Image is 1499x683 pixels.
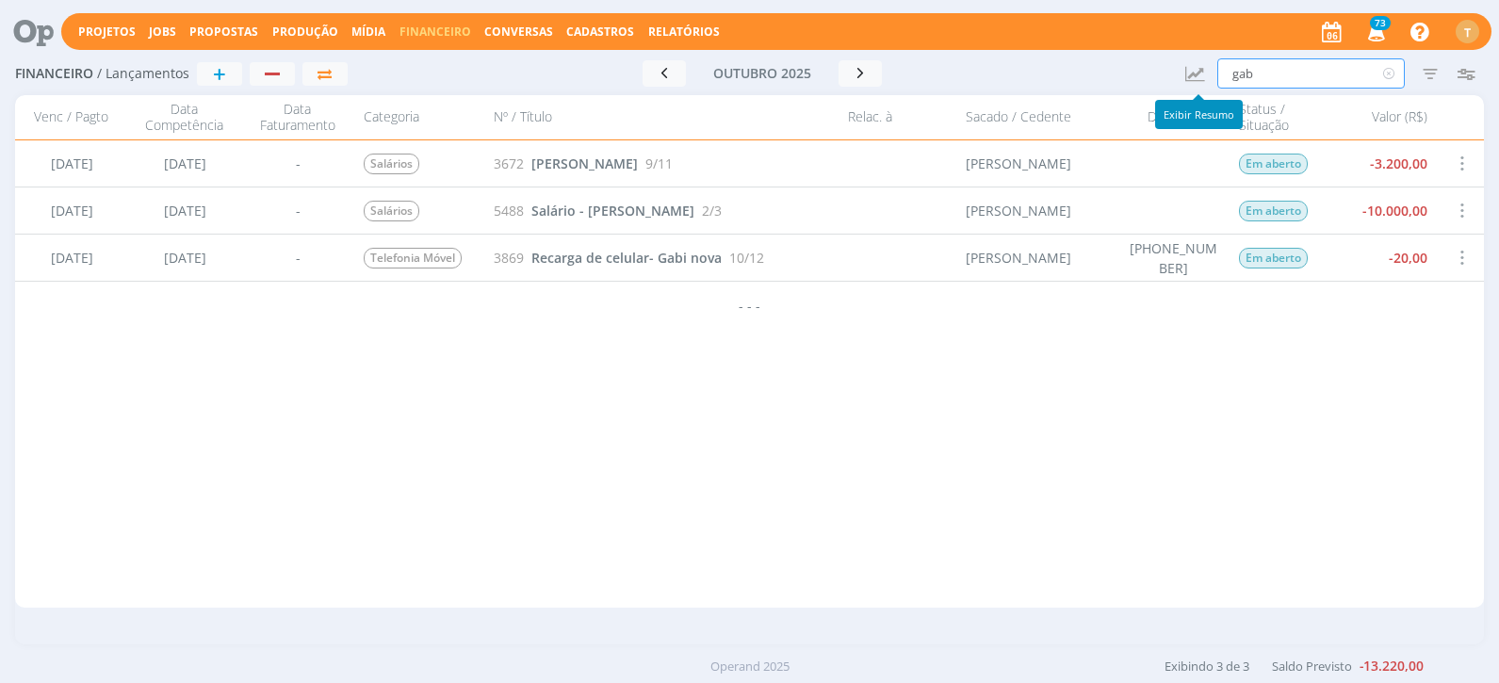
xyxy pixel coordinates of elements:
span: Salário - [PERSON_NAME] [531,202,694,220]
div: [PERSON_NAME] [966,154,1071,173]
a: Conversas [484,24,553,40]
div: Venc / Pagto [15,101,128,134]
span: + [213,62,226,85]
span: 9/11 [645,154,673,173]
a: Projetos [78,24,136,40]
button: outubro 2025 [686,60,839,87]
div: Relac. à [839,101,956,134]
div: - [241,187,354,234]
span: 2/3 [702,201,722,220]
div: [DATE] [128,235,241,281]
span: Em aberto [1239,201,1308,221]
button: Produção [267,24,344,40]
span: 5488 [494,201,524,220]
div: - - - [15,282,1484,329]
div: -3.200,00 [1324,140,1437,187]
span: 73 [1370,16,1391,30]
button: Relatórios [643,24,725,40]
span: Exibindo 3 de 3 [1165,658,1249,675]
input: Busca [1217,58,1405,89]
span: Financeiro [399,24,471,40]
span: 3869 [494,248,524,268]
span: Em aberto [1239,248,1308,268]
button: Jobs [143,24,182,40]
span: Cadastros [566,24,634,40]
div: Sacado / Cedente [956,101,1116,134]
span: Salários [364,154,419,174]
div: [PERSON_NAME] [966,201,1071,220]
a: Salário - [PERSON_NAME] [531,201,694,220]
button: Cadastros [561,24,640,40]
a: [PERSON_NAME] [531,154,638,173]
a: Mídia [351,24,385,40]
div: [DATE] [15,187,128,234]
div: Doc / NF [1116,101,1230,134]
div: -20,00 [1324,235,1437,281]
span: Telefonia Móvel [364,248,462,268]
span: Propostas [189,24,258,40]
button: + [197,62,242,86]
div: Status / Situação [1230,101,1324,134]
div: Categoria [354,101,486,134]
span: Em aberto [1239,154,1308,174]
span: [PERSON_NAME] [531,154,638,172]
button: Conversas [479,24,559,40]
div: - [241,235,354,281]
div: [PERSON_NAME] [966,248,1071,268]
div: [PHONE_NUMBER] [1116,235,1230,281]
div: Data Faturamento [241,101,354,134]
span: Nº / Título [494,109,552,125]
div: [DATE] [15,235,128,281]
button: Projetos [73,24,141,40]
a: Relatórios [648,24,720,40]
a: Recarga de celular- Gabi nova [531,248,722,268]
b: -13.220,00 [1360,657,1424,675]
a: Produção [272,24,338,40]
div: [DATE] [128,140,241,187]
span: Financeiro [15,66,93,82]
span: / Lançamentos [97,66,189,82]
span: Saldo Previsto [1272,658,1352,675]
button: Propostas [184,24,264,40]
span: Recarga de celular- Gabi nova [531,249,722,267]
span: Salários [364,201,419,221]
div: Valor (R$) [1324,101,1437,134]
span: 3672 [494,154,524,173]
div: -10.000,00 [1324,187,1437,234]
button: T [1455,15,1480,48]
div: [DATE] [128,187,241,234]
span: outubro 2025 [713,64,811,82]
span: 10/12 [729,248,764,268]
div: Exibir Resumo [1155,100,1243,129]
div: [DATE] [15,140,128,187]
div: - [241,140,354,187]
button: Mídia [346,24,391,40]
div: T [1456,20,1479,43]
div: Data Competência [128,101,241,134]
a: Jobs [149,24,176,40]
button: 73 [1356,15,1394,49]
button: Financeiro [394,24,477,40]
